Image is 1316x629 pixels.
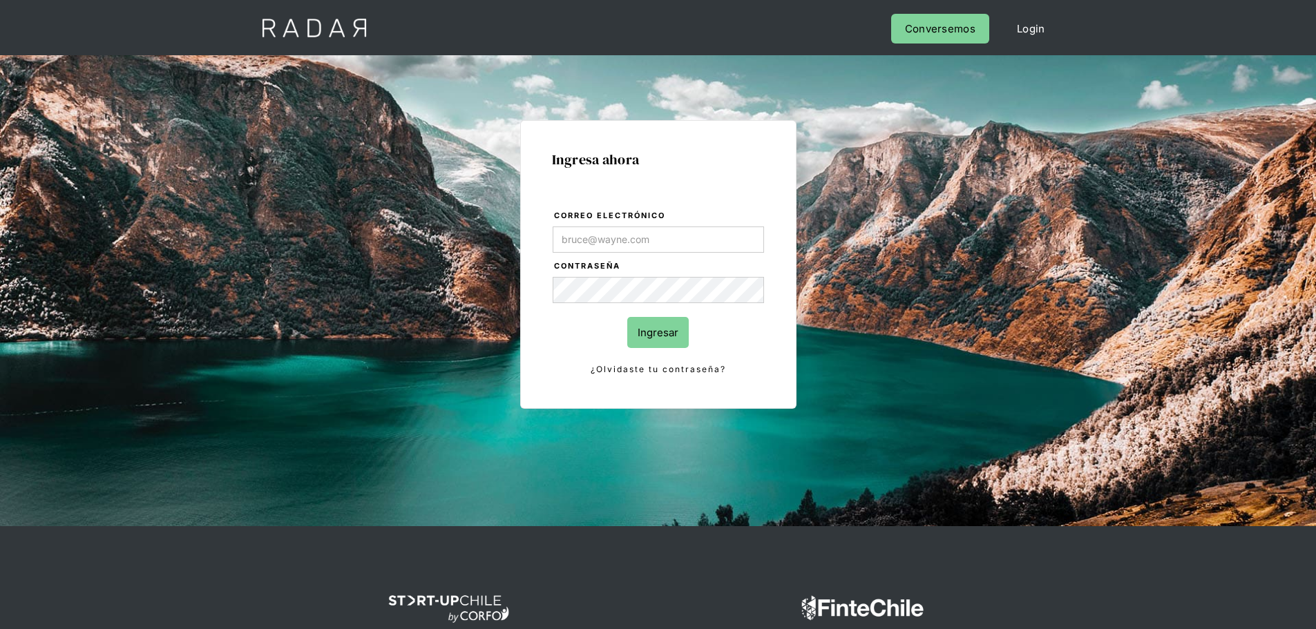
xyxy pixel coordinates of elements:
a: ¿Olvidaste tu contraseña? [553,362,764,377]
h1: Ingresa ahora [552,152,765,167]
input: bruce@wayne.com [553,226,764,253]
label: Contraseña [554,260,764,273]
a: Conversemos [891,14,989,43]
input: Ingresar [627,317,689,348]
label: Correo electrónico [554,209,764,223]
a: Login [1003,14,1059,43]
form: Login Form [552,209,765,377]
